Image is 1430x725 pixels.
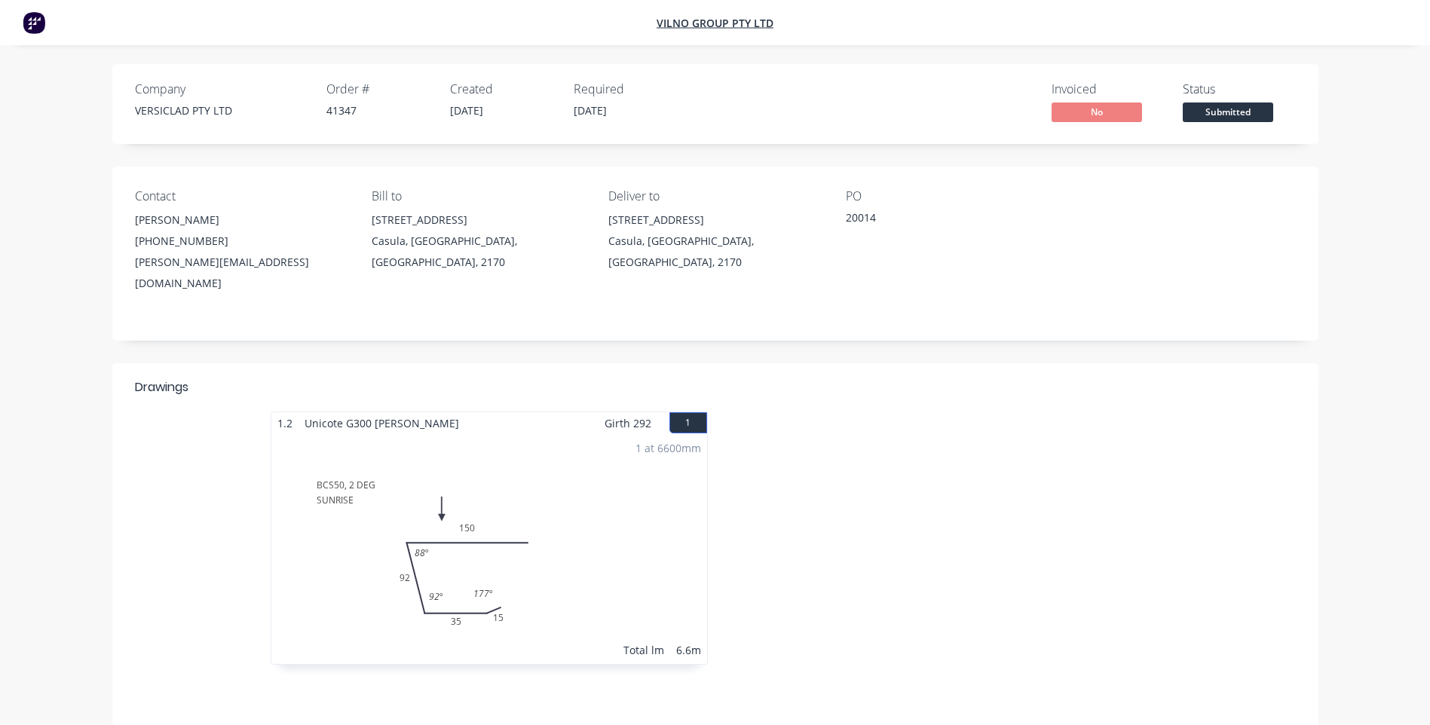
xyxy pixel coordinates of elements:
div: Contact [135,189,348,203]
span: 1.2 [271,412,299,434]
span: [DATE] [450,103,483,118]
div: Casula, [GEOGRAPHIC_DATA], [GEOGRAPHIC_DATA], 2170 [372,231,584,273]
div: [STREET_ADDRESS] [372,210,584,231]
div: Company [135,82,308,96]
div: [PERSON_NAME][PHONE_NUMBER][PERSON_NAME][EMAIL_ADDRESS][DOMAIN_NAME] [135,210,348,294]
div: 20014 [846,210,1034,231]
div: BCS50, 2 DEGSUNRISE153592150177º92º88º1 at 6600mmTotal lm6.6m [271,434,707,664]
div: [STREET_ADDRESS]Casula, [GEOGRAPHIC_DATA], [GEOGRAPHIC_DATA], 2170 [372,210,584,273]
button: 1 [669,412,707,433]
div: Required [574,82,679,96]
img: Factory [23,11,45,34]
div: Invoiced [1052,82,1165,96]
div: Order # [326,82,432,96]
div: Created [450,82,556,96]
div: 41347 [326,102,432,118]
div: Drawings [135,378,188,396]
a: Vilno Group Pty Ltd [657,16,773,30]
span: Unicote G300 [PERSON_NAME] [299,412,465,434]
span: Submitted [1183,102,1273,121]
div: Status [1183,82,1296,96]
div: Casula, [GEOGRAPHIC_DATA], [GEOGRAPHIC_DATA], 2170 [608,231,821,273]
span: Girth 292 [605,412,651,434]
div: Total lm [623,642,664,658]
div: VERSICLAD PTY LTD [135,102,308,118]
div: 1 at 6600mm [635,440,701,456]
div: [STREET_ADDRESS]Casula, [GEOGRAPHIC_DATA], [GEOGRAPHIC_DATA], 2170 [608,210,821,273]
div: PO [846,189,1058,203]
div: Bill to [372,189,584,203]
div: 6.6m [676,642,701,658]
div: Deliver to [608,189,821,203]
span: No [1052,102,1142,121]
div: [PHONE_NUMBER] [135,231,348,252]
span: [DATE] [574,103,607,118]
div: [STREET_ADDRESS] [608,210,821,231]
div: [PERSON_NAME] [135,210,348,231]
div: [PERSON_NAME][EMAIL_ADDRESS][DOMAIN_NAME] [135,252,348,294]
